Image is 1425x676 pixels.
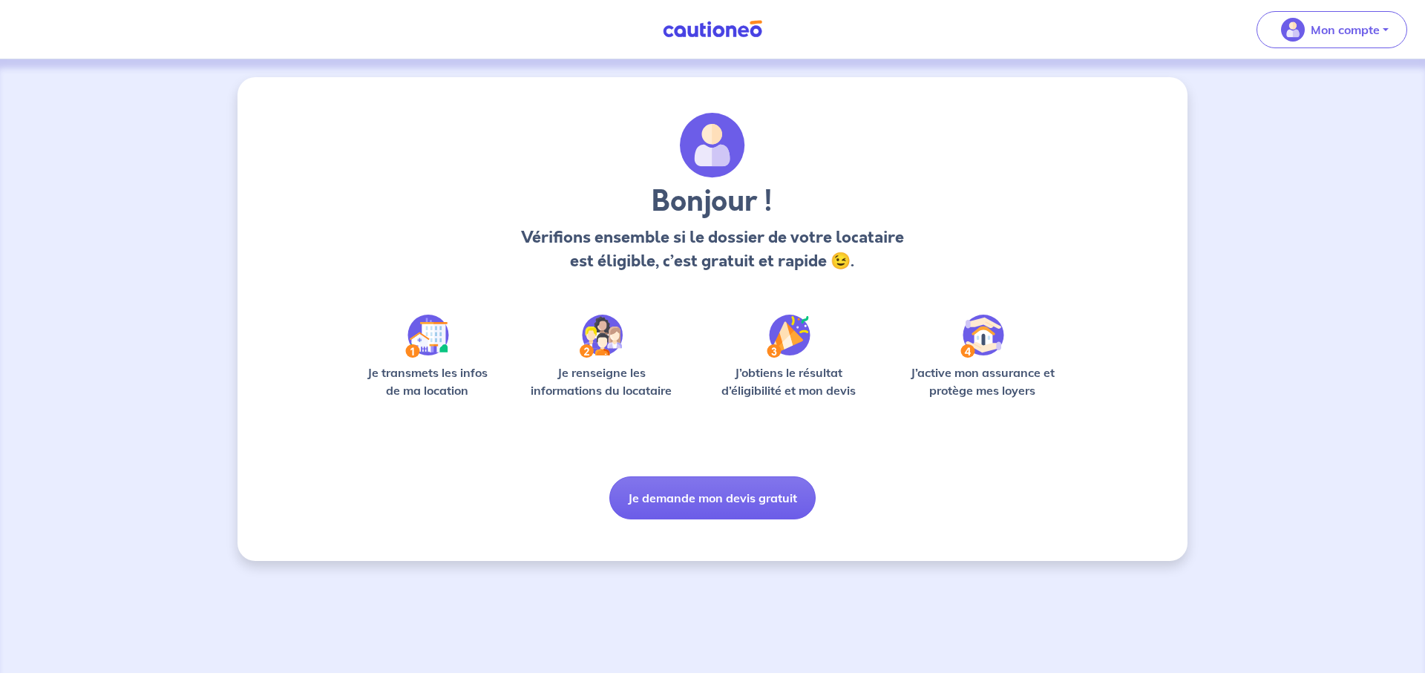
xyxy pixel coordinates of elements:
button: Je demande mon devis gratuit [609,476,816,519]
img: illu_account_valid_menu.svg [1281,18,1305,42]
img: /static/90a569abe86eec82015bcaae536bd8e6/Step-1.svg [405,315,449,358]
p: Mon compte [1311,21,1380,39]
img: archivate [680,113,745,178]
p: Vérifions ensemble si le dossier de votre locataire est éligible, c’est gratuit et rapide 😉. [517,226,908,273]
img: /static/c0a346edaed446bb123850d2d04ad552/Step-2.svg [580,315,623,358]
img: Cautioneo [657,20,768,39]
p: J’obtiens le résultat d’éligibilité et mon devis [705,364,873,399]
p: Je transmets les infos de ma location [356,364,498,399]
h3: Bonjour ! [517,184,908,220]
button: illu_account_valid_menu.svgMon compte [1257,11,1407,48]
img: /static/f3e743aab9439237c3e2196e4328bba9/Step-3.svg [767,315,810,358]
p: Je renseigne les informations du locataire [522,364,681,399]
img: /static/bfff1cf634d835d9112899e6a3df1a5d/Step-4.svg [960,315,1004,358]
p: J’active mon assurance et protège mes loyers [896,364,1069,399]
